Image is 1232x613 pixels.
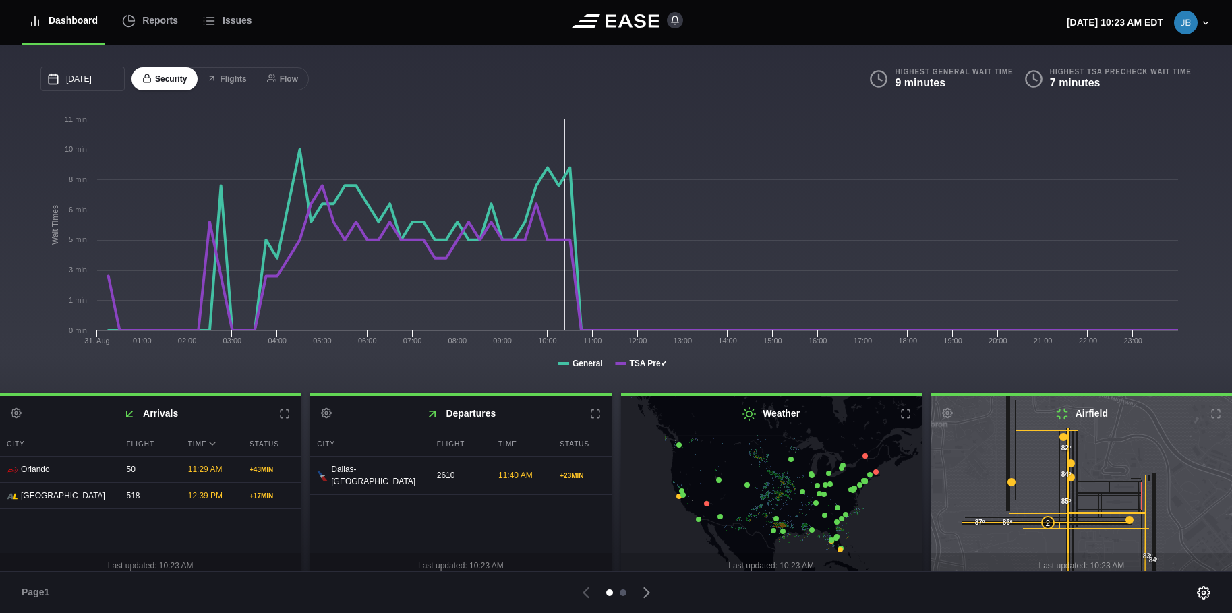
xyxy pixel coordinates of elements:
[498,471,533,480] span: 11:40 AM
[331,463,420,488] span: Dallas-[GEOGRAPHIC_DATA]
[69,235,87,243] tspan: 5 min
[243,432,301,456] div: Status
[188,491,223,500] span: 12:39 PM
[310,553,611,579] div: Last updated: 10:23 AM
[621,553,922,579] div: Last updated: 10:23 AM
[22,585,55,600] span: Page 1
[403,337,422,345] text: 07:00
[310,432,427,456] div: City
[120,483,178,508] div: 518
[313,337,332,345] text: 05:00
[65,145,87,153] tspan: 10 min
[493,337,512,345] text: 09:00
[763,337,782,345] text: 15:00
[84,337,109,345] tspan: 31. Aug
[1034,337,1053,345] text: 21:00
[492,432,550,456] div: Time
[188,465,223,474] span: 11:29 AM
[430,463,488,488] div: 2610
[560,471,604,481] div: + 23 MIN
[989,337,1007,345] text: 20:00
[629,359,667,368] tspan: TSA Pre✓
[250,491,294,501] div: + 17 MIN
[1041,516,1055,529] div: 2
[1123,337,1142,345] text: 23:00
[131,67,198,91] button: Security
[809,337,827,345] text: 16:00
[553,432,611,456] div: Status
[1050,67,1192,76] b: Highest TSA PreCheck Wait Time
[1079,337,1098,345] text: 22:00
[69,175,87,183] tspan: 8 min
[69,296,87,304] tspan: 1 min
[931,553,1232,579] div: Last updated: 10:23 AM
[430,432,488,456] div: Flight
[133,337,152,345] text: 01:00
[178,337,197,345] text: 02:00
[628,337,647,345] text: 12:00
[51,205,60,245] tspan: Wait Times
[69,266,87,274] tspan: 3 min
[854,337,873,345] text: 17:00
[448,337,467,345] text: 08:00
[931,396,1232,432] h2: Airfield
[250,465,294,475] div: + 43 MIN
[1174,11,1198,34] img: 74ad5be311c8ae5b007de99f4e979312
[898,337,917,345] text: 18:00
[358,337,377,345] text: 06:00
[256,67,309,91] button: Flow
[268,337,287,345] text: 04:00
[181,432,239,456] div: Time
[943,337,962,345] text: 19:00
[223,337,242,345] text: 03:00
[65,115,87,123] tspan: 11 min
[674,337,693,345] text: 13:00
[621,396,922,432] h2: Weather
[573,359,603,368] tspan: General
[196,67,257,91] button: Flights
[40,67,125,91] input: mm/dd/yyyy
[583,337,602,345] text: 11:00
[1050,77,1101,88] b: 7 minutes
[310,396,611,432] h2: Departures
[21,490,105,502] span: [GEOGRAPHIC_DATA]
[21,463,50,475] span: Orlando
[895,77,945,88] b: 9 minutes
[69,206,87,214] tspan: 6 min
[538,337,557,345] text: 10:00
[718,337,737,345] text: 14:00
[895,67,1013,76] b: Highest General Wait Time
[120,432,178,456] div: Flight
[69,326,87,334] tspan: 0 min
[1067,16,1163,30] p: [DATE] 10:23 AM EDT
[120,457,178,482] div: 50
